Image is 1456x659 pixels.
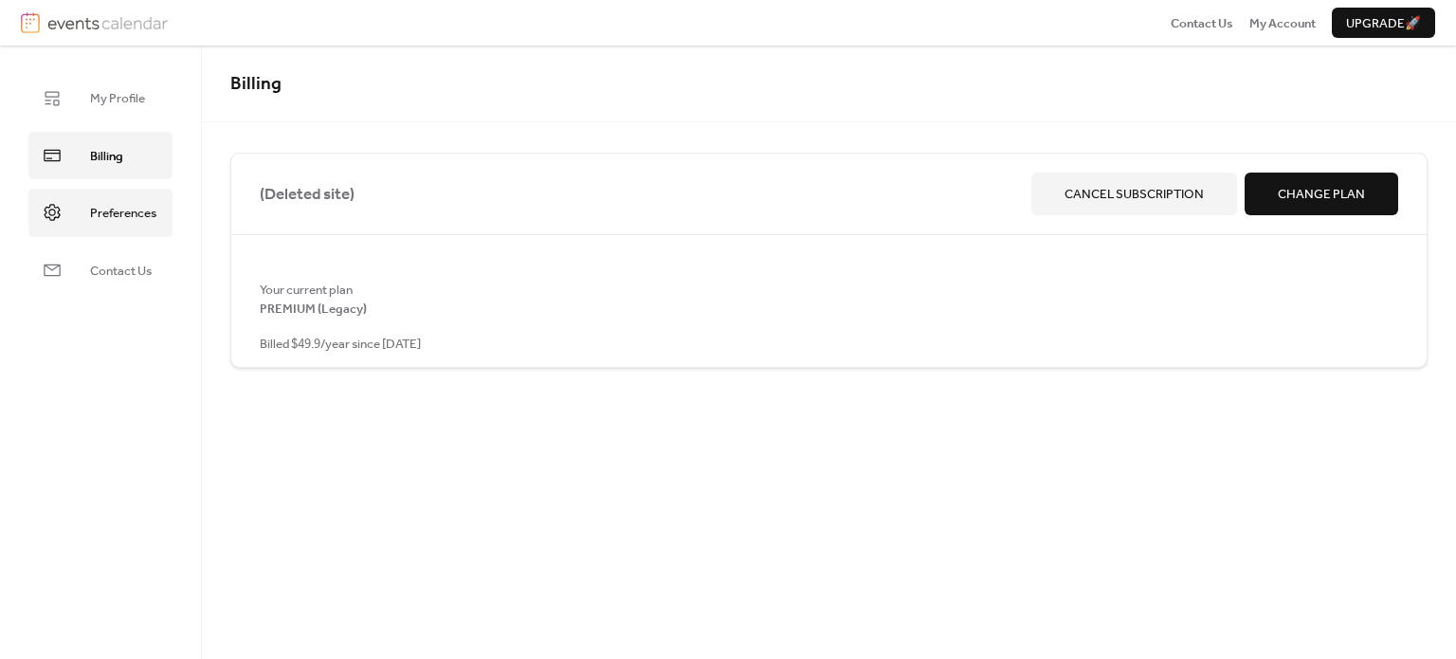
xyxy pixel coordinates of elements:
[260,300,367,319] span: PREMIUM (Legacy)
[1346,14,1421,33] span: Upgrade 🚀
[260,182,1025,208] span: (Deleted site)
[1249,14,1316,33] span: My Account
[28,189,173,236] a: Preferences
[260,335,421,354] span: Billed $49.9/year since [DATE]
[90,147,122,166] span: Billing
[90,89,145,108] span: My Profile
[28,132,173,179] a: Billing
[230,66,282,101] span: Billing
[90,262,152,281] span: Contact Us
[28,247,173,294] a: Contact Us
[28,74,173,121] a: My Profile
[21,12,40,33] img: logo
[1031,173,1237,214] button: Cancel Subscription
[1245,173,1398,214] button: Change Plan
[1278,185,1365,204] span: Change Plan
[260,281,1399,300] span: Your current plan
[1332,8,1435,38] button: Upgrade🚀
[47,12,168,33] img: logotype
[1249,13,1316,32] a: My Account
[90,204,156,223] span: Preferences
[1171,14,1233,33] span: Contact Us
[1065,185,1204,204] span: Cancel Subscription
[1171,13,1233,32] a: Contact Us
